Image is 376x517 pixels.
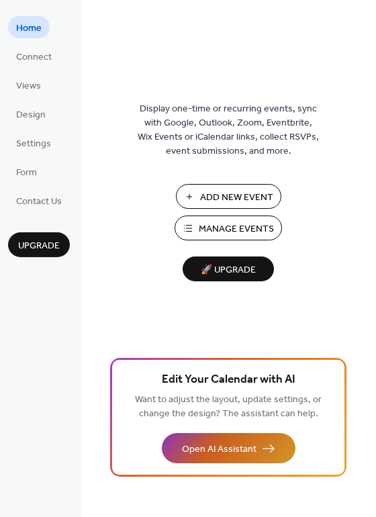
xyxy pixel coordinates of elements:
[176,184,281,209] button: Add New Event
[8,189,70,211] a: Contact Us
[8,45,60,67] a: Connect
[8,103,54,125] a: Design
[8,160,45,183] a: Form
[18,239,60,253] span: Upgrade
[16,79,41,93] span: Views
[16,50,52,64] span: Connect
[16,195,62,209] span: Contact Us
[182,442,256,457] span: Open AI Assistant
[191,261,266,279] span: 🚀 Upgrade
[175,216,282,240] button: Manage Events
[138,102,319,158] span: Display one-time or recurring events, sync with Google, Outlook, Zoom, Eventbrite, Wix Events or ...
[16,108,46,122] span: Design
[8,16,50,38] a: Home
[8,232,70,257] button: Upgrade
[199,222,274,236] span: Manage Events
[183,256,274,281] button: 🚀 Upgrade
[16,21,42,36] span: Home
[135,391,322,423] span: Want to adjust the layout, update settings, or change the design? The assistant can help.
[162,433,295,463] button: Open AI Assistant
[162,371,295,389] span: Edit Your Calendar with AI
[16,137,51,151] span: Settings
[8,74,49,96] a: Views
[200,191,273,205] span: Add New Event
[16,166,37,180] span: Form
[8,132,59,154] a: Settings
